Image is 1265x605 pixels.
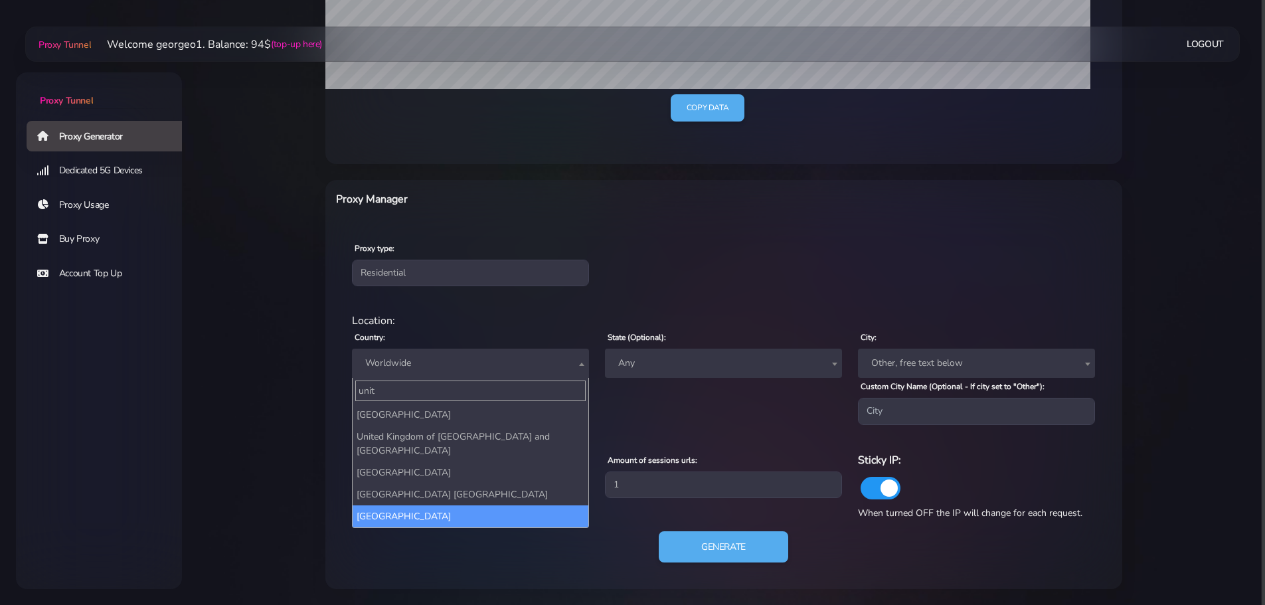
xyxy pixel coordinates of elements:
[344,313,1104,329] div: Location:
[355,242,394,254] label: Proxy type:
[27,155,193,186] a: Dedicated 5G Devices
[861,331,877,343] label: City:
[605,349,842,378] span: Any
[861,381,1045,392] label: Custom City Name (Optional - If city set to "Other"):
[353,462,588,483] li: [GEOGRAPHIC_DATA]
[336,191,782,208] h6: Proxy Manager
[27,224,193,254] a: Buy Proxy
[858,452,1095,469] h6: Sticky IP:
[27,258,193,289] a: Account Top Up
[353,404,588,426] li: [GEOGRAPHIC_DATA]
[659,531,788,563] button: Generate
[352,349,589,378] span: Worldwide
[858,349,1095,378] span: Other, free text below
[91,37,322,52] li: Welcome georgeo1. Balance: 94$
[271,37,322,51] a: (top-up here)
[353,505,588,527] li: [GEOGRAPHIC_DATA]
[866,354,1087,373] span: Other, free text below
[613,354,834,373] span: Any
[608,331,666,343] label: State (Optional):
[671,94,744,122] a: Copy data
[353,426,588,462] li: United Kingdom of [GEOGRAPHIC_DATA] and [GEOGRAPHIC_DATA]
[1201,541,1248,588] iframe: Webchat Widget
[40,94,93,107] span: Proxy Tunnel
[16,72,182,108] a: Proxy Tunnel
[858,398,1095,424] input: City
[36,34,91,55] a: Proxy Tunnel
[360,354,581,373] span: Worldwide
[355,381,586,401] input: Search
[1187,32,1224,56] a: Logout
[344,436,1104,452] div: Proxy Settings:
[27,190,193,220] a: Proxy Usage
[27,121,193,151] a: Proxy Generator
[355,331,385,343] label: Country:
[858,507,1082,519] span: When turned OFF the IP will change for each request.
[39,39,91,51] span: Proxy Tunnel
[608,454,697,466] label: Amount of sessions urls:
[353,483,588,505] li: [GEOGRAPHIC_DATA] [GEOGRAPHIC_DATA]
